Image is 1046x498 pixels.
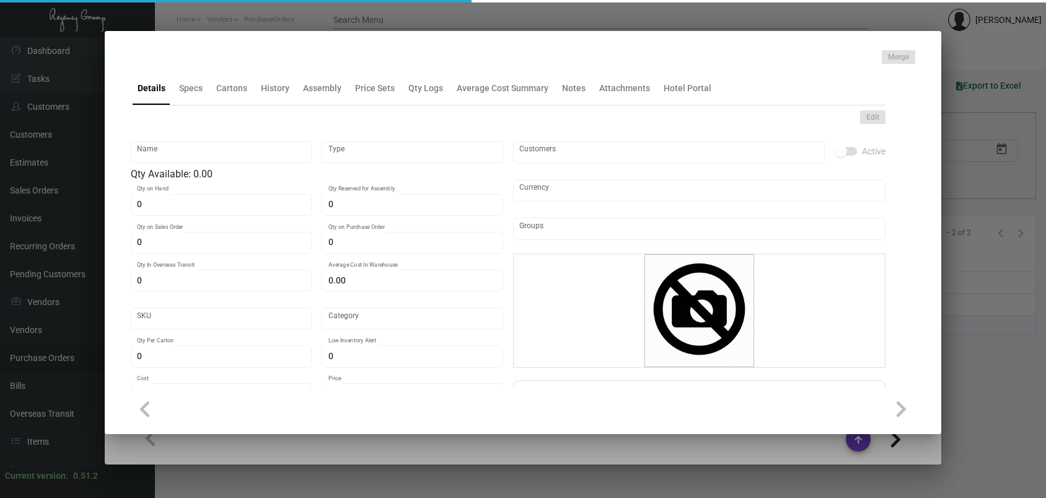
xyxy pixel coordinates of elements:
div: Assembly [303,82,341,95]
div: Hotel Portal [664,82,711,95]
span: Edit [866,112,879,123]
div: Current version: [5,469,68,482]
button: Merge [882,50,915,64]
div: Specs [179,82,203,95]
span: Merge [888,52,909,63]
div: Price Sets [355,82,395,95]
div: History [261,82,289,95]
div: Qty Logs [408,82,443,95]
div: Notes [562,82,586,95]
div: Attachments [599,82,650,95]
input: Add new.. [519,224,879,234]
div: Average Cost Summary [457,82,548,95]
div: Cartons [216,82,247,95]
input: Add new.. [519,148,818,158]
button: Edit [860,110,886,124]
div: Details [138,82,165,95]
div: Qty Available: 0.00 [131,167,503,182]
div: 0.51.2 [73,469,98,482]
span: Active [862,144,886,159]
